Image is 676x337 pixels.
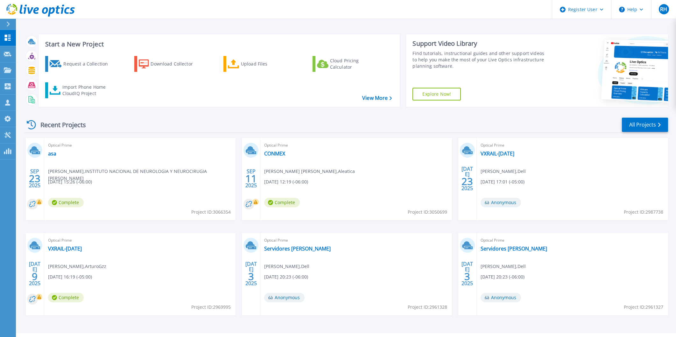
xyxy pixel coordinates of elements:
[32,274,38,279] span: 9
[264,273,308,280] span: [DATE] 20:23 (-06:00)
[264,263,309,270] span: [PERSON_NAME] , Dell
[29,176,40,181] span: 23
[63,58,114,70] div: Request a Collection
[134,56,205,72] a: Download Collector
[481,273,525,280] span: [DATE] 20:23 (-06:00)
[481,293,521,302] span: Anonymous
[264,293,305,302] span: Anonymous
[48,245,82,252] a: VXRAIL-[DATE]
[245,176,257,181] span: 11
[45,56,116,72] a: Request a Collection
[245,262,257,285] div: [DATE] 2025
[45,41,392,48] h3: Start a New Project
[48,293,84,302] span: Complete
[412,39,547,48] div: Support Video Library
[191,209,231,216] span: Project ID: 3066354
[622,118,668,132] a: All Projects
[29,262,41,285] div: [DATE] 2025
[412,50,547,69] div: Find tutorials, instructional guides and other support videos to help you make the most of your L...
[264,237,448,244] span: Optical Prime
[481,168,526,175] span: [PERSON_NAME] , Dell
[248,274,254,279] span: 3
[48,263,106,270] span: [PERSON_NAME] , ArturoGzz
[191,304,231,311] span: Project ID: 2969995
[464,274,470,279] span: 3
[408,304,447,311] span: Project ID: 2961328
[48,150,56,157] a: asa
[481,245,547,252] a: Servidores [PERSON_NAME]
[481,263,526,270] span: [PERSON_NAME] , Dell
[151,58,201,70] div: Download Collector
[660,7,667,12] span: RH
[25,117,95,133] div: Recent Projects
[264,142,448,149] span: Optical Prime
[29,167,41,190] div: SEP 2025
[624,304,663,311] span: Project ID: 2961327
[62,84,112,97] div: Import Phone Home CloudIQ Project
[48,178,92,185] span: [DATE] 15:26 (-06:00)
[223,56,294,72] a: Upload Files
[264,168,355,175] span: [PERSON_NAME] [PERSON_NAME] , Aleatica
[264,178,308,185] span: [DATE] 12:19 (-06:00)
[48,168,236,182] span: [PERSON_NAME] , INSTITUTO NACIONAL DE NEUROLOGIA Y NEUROCIRUGIA [PERSON_NAME]
[48,237,232,244] span: Optical Prime
[481,178,525,185] span: [DATE] 17:01 (-05:00)
[48,142,232,149] span: Optical Prime
[481,150,514,157] a: VXRAIL-[DATE]
[481,198,521,207] span: Anonymous
[48,198,84,207] span: Complete
[461,167,473,190] div: [DATE] 2025
[245,167,257,190] div: SEP 2025
[313,56,384,72] a: Cloud Pricing Calculator
[264,150,285,157] a: CONMEX
[624,209,663,216] span: Project ID: 2987738
[412,88,461,100] a: Explore Now!
[461,179,473,184] span: 23
[408,209,447,216] span: Project ID: 3050699
[264,198,300,207] span: Complete
[461,262,473,285] div: [DATE] 2025
[362,95,392,101] a: View More
[481,142,664,149] span: Optical Prime
[241,58,292,70] div: Upload Files
[264,245,331,252] a: Servidores [PERSON_NAME]
[481,237,664,244] span: Optical Prime
[330,58,381,70] div: Cloud Pricing Calculator
[48,273,92,280] span: [DATE] 16:19 (-05:00)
